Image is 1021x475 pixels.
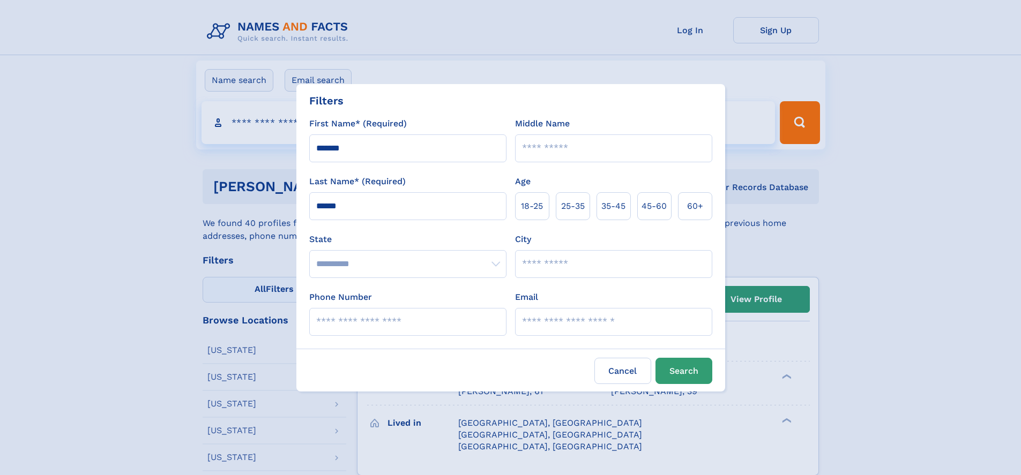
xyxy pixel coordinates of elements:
span: 18‑25 [521,200,543,213]
button: Search [655,358,712,384]
label: First Name* (Required) [309,117,407,130]
label: City [515,233,531,246]
label: Middle Name [515,117,570,130]
label: Phone Number [309,291,372,304]
span: 60+ [687,200,703,213]
label: Last Name* (Required) [309,175,406,188]
label: Email [515,291,538,304]
label: Cancel [594,358,651,384]
span: 45‑60 [642,200,667,213]
div: Filters [309,93,344,109]
span: 25‑35 [561,200,585,213]
span: 35‑45 [601,200,625,213]
label: State [309,233,506,246]
label: Age [515,175,531,188]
